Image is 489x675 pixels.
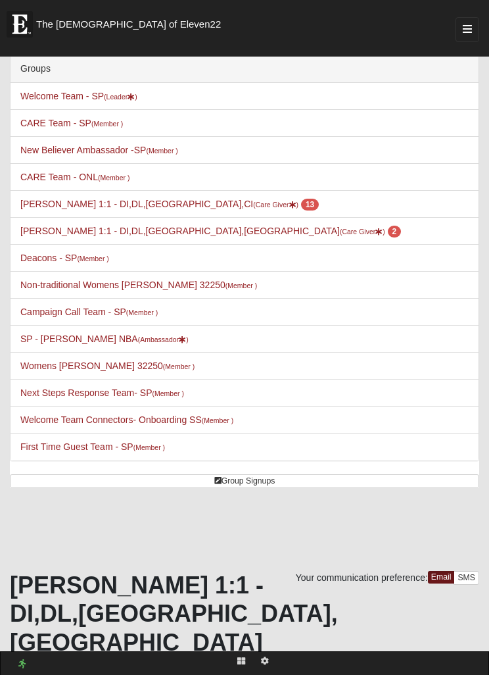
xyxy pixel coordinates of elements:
a: [PERSON_NAME] 1:1 - DI,DL,[GEOGRAPHIC_DATA],CI(Care Giver) 13 [20,199,319,209]
small: (Leader ) [104,93,137,101]
a: CARE Team - ONL(Member ) [20,172,129,182]
small: (Member ) [126,309,158,316]
small: (Member ) [163,362,195,370]
a: Email [428,571,455,584]
a: Block Configuration (Alt-B) [229,652,253,671]
a: Womens [PERSON_NAME] 32250(Member ) [20,361,195,371]
img: Eleven22 logo [7,11,33,37]
small: (Ambassador ) [138,336,189,343]
small: (Member ) [146,147,177,155]
a: Campaign Call Team - SP(Member ) [20,307,158,317]
a: Welcome Team - SP(Leader) [20,91,137,101]
a: First Time Guest Team - SP(Member ) [20,441,165,452]
a: Web cache enabled [18,657,26,671]
span: number of pending members [388,226,402,238]
a: Group Signups [10,474,479,488]
div: Groups [11,55,478,83]
small: (Member ) [91,120,123,128]
a: CARE Team - SP(Member ) [20,118,123,128]
a: Non-traditional Womens [PERSON_NAME] 32250(Member ) [20,280,257,290]
a: Next Steps Response Team- SP(Member ) [20,387,184,398]
small: (Care Giver ) [253,201,298,209]
h1: [PERSON_NAME] 1:1 - DI,DL,[GEOGRAPHIC_DATA],[GEOGRAPHIC_DATA] [10,571,479,657]
span: The [DEMOGRAPHIC_DATA] of Eleven22 [36,18,221,31]
small: (Member ) [152,389,184,397]
small: (Member ) [202,416,233,424]
small: (Member ) [225,282,257,289]
a: [PERSON_NAME] 1:1 - DI,DL,[GEOGRAPHIC_DATA],[GEOGRAPHIC_DATA](Care Giver) 2 [20,226,401,236]
a: Page Properties (Alt+P) [253,652,277,671]
a: SMS [454,571,479,585]
a: SP - [PERSON_NAME] NBA(Ambassador) [20,334,189,344]
span: Your communication preference: [296,572,428,583]
small: (Member ) [98,174,129,182]
a: New Believer Ambassador -SP(Member ) [20,145,178,155]
a: Deacons - SP(Member ) [20,253,109,263]
span: number of pending members [301,199,319,211]
small: (Member ) [133,443,165,451]
a: Welcome Team Connectors- Onboarding SS(Member ) [20,414,233,425]
small: (Member ) [77,255,108,262]
small: (Care Giver ) [340,228,385,236]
